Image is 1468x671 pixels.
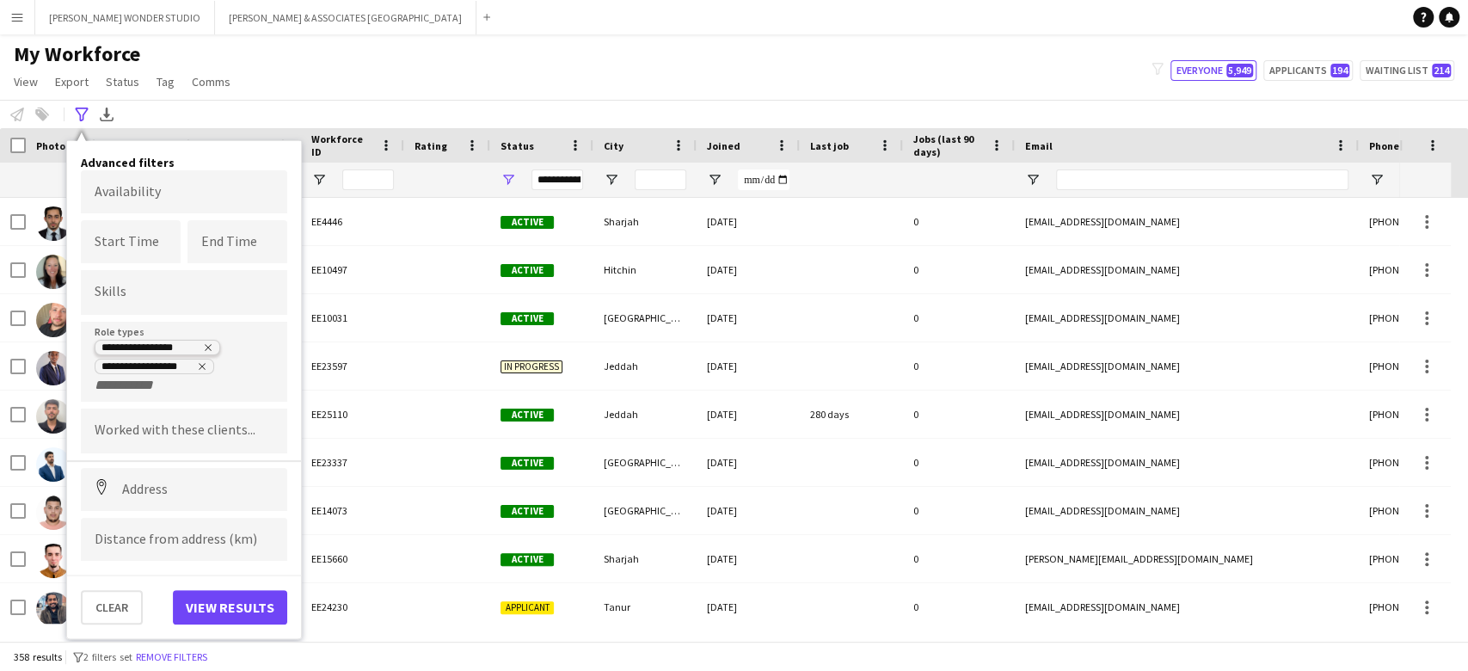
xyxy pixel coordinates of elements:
[1369,172,1385,188] button: Open Filter Menu
[71,104,92,125] app-action-btn: Advanced filters
[301,391,404,438] div: EE25110
[593,439,697,486] div: [GEOGRAPHIC_DATA]
[301,294,404,342] div: EE10031
[36,592,71,626] img: Abdul Payyoli
[903,487,1015,534] div: 0
[81,590,143,625] button: Clear
[36,139,65,152] span: Photo
[301,583,404,631] div: EE24230
[36,255,71,289] img: Abbey Bloxham
[415,139,447,152] span: Rating
[217,139,267,152] span: Last Name
[593,342,697,390] div: Jeddah
[36,544,71,578] img: Abdul Baset Faqiri
[1226,64,1253,77] span: 5,949
[301,198,404,245] div: EE4446
[903,294,1015,342] div: 0
[707,139,740,152] span: Joined
[173,590,287,625] button: View results
[311,172,327,188] button: Open Filter Menu
[697,198,800,245] div: [DATE]
[106,74,139,89] span: Status
[903,535,1015,582] div: 0
[150,71,181,93] a: Tag
[157,74,175,89] span: Tag
[501,601,554,614] span: Applicant
[707,172,722,188] button: Open Filter Menu
[101,342,213,356] div: Transport Manager
[35,1,215,34] button: [PERSON_NAME] WONDER STUDIO
[738,169,789,190] input: Joined Filter Input
[593,246,697,293] div: Hitchin
[697,535,800,582] div: [DATE]
[635,169,686,190] input: City Filter Input
[903,246,1015,293] div: 0
[1015,439,1359,486] div: [EMAIL_ADDRESS][DOMAIN_NAME]
[200,342,213,356] delete-icon: Remove tag
[1015,535,1359,582] div: [PERSON_NAME][EMAIL_ADDRESS][DOMAIN_NAME]
[903,391,1015,438] div: 0
[697,583,800,631] div: [DATE]
[1369,139,1399,152] span: Phone
[501,312,554,325] span: Active
[501,264,554,277] span: Active
[14,74,38,89] span: View
[99,71,146,93] a: Status
[697,391,800,438] div: [DATE]
[1015,198,1359,245] div: [EMAIL_ADDRESS][DOMAIN_NAME]
[1015,583,1359,631] div: [EMAIL_ADDRESS][DOMAIN_NAME]
[604,139,623,152] span: City
[95,423,273,439] input: Type to search clients...
[501,553,554,566] span: Active
[95,285,273,300] input: Type to search skills...
[800,391,903,438] div: 280 days
[36,447,71,482] img: Abdellatif Mashhour
[501,139,534,152] span: Status
[36,206,71,241] img: Aban Mohammed
[132,648,211,667] button: Remove filters
[697,342,800,390] div: [DATE]
[81,155,287,170] h4: Advanced filters
[903,342,1015,390] div: 0
[593,391,697,438] div: Jeddah
[501,505,554,518] span: Active
[593,198,697,245] div: Sharjah
[1015,294,1359,342] div: [EMAIL_ADDRESS][DOMAIN_NAME]
[697,439,800,486] div: [DATE]
[1015,246,1359,293] div: [EMAIL_ADDRESS][DOMAIN_NAME]
[593,583,697,631] div: Tanur
[36,399,71,434] img: Abdelhafez Al hussein
[1170,60,1256,81] button: Everyone5,949
[903,198,1015,245] div: 0
[1025,172,1041,188] button: Open Filter Menu
[14,41,140,67] span: My Workforce
[501,360,562,373] span: In progress
[1025,139,1053,152] span: Email
[1015,487,1359,534] div: [EMAIL_ADDRESS][DOMAIN_NAME]
[810,139,849,152] span: Last job
[301,342,404,390] div: EE23597
[55,74,89,89] span: Export
[1263,60,1353,81] button: Applicants194
[697,487,800,534] div: [DATE]
[1432,64,1451,77] span: 214
[301,535,404,582] div: EE15660
[1015,391,1359,438] div: [EMAIL_ADDRESS][DOMAIN_NAME]
[903,583,1015,631] div: 0
[301,487,404,534] div: EE14073
[903,439,1015,486] div: 0
[36,303,71,337] img: Abdallah Kalouti
[501,172,516,188] button: Open Filter Menu
[48,71,95,93] a: Export
[604,172,619,188] button: Open Filter Menu
[83,650,132,663] span: 2 filters set
[193,361,207,375] delete-icon: Remove tag
[311,132,373,158] span: Workforce ID
[501,216,554,229] span: Active
[593,487,697,534] div: [GEOGRAPHIC_DATA]
[215,1,476,34] button: [PERSON_NAME] & ASSOCIATES [GEOGRAPHIC_DATA]
[36,351,71,385] img: Abdelaziz Yaseen
[342,169,394,190] input: Workforce ID Filter Input
[301,439,404,486] div: EE23337
[185,71,237,93] a: Comms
